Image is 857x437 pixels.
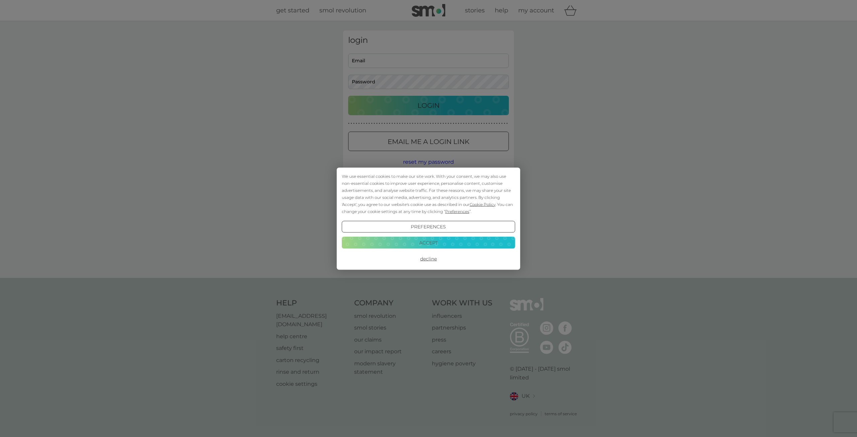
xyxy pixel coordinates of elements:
[337,167,520,270] div: Cookie Consent Prompt
[342,221,515,233] button: Preferences
[342,172,515,215] div: We use essential cookies to make our site work. With your consent, we may also use non-essential ...
[470,202,495,207] span: Cookie Policy
[445,209,469,214] span: Preferences
[342,237,515,249] button: Accept
[342,253,515,265] button: Decline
